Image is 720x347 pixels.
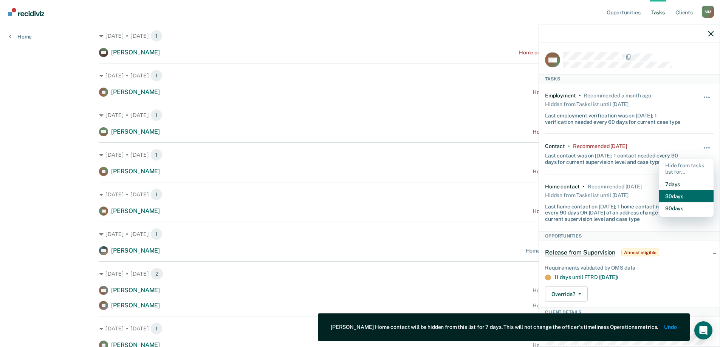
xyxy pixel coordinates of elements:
span: 1 [150,149,163,161]
div: [DATE] • [DATE] [99,149,621,161]
span: [PERSON_NAME] [111,128,160,135]
div: Release from SupervisionAlmost eligible [539,241,720,265]
div: Home contact recommended [DATE] [533,287,621,294]
button: Override? [545,287,588,302]
span: [PERSON_NAME] [111,302,160,309]
div: Last contact was on [DATE]; 1 contact needed every 90 days for current supervision level and case... [545,150,686,165]
div: • [583,183,585,190]
div: [PERSON_NAME] Home contact will be hidden from this list for 7 days. This will not change the off... [331,324,658,330]
span: 1 [150,228,163,240]
div: • [568,143,570,150]
div: Home contact [545,183,580,190]
button: Undo [664,324,677,330]
div: [DATE] • [DATE] [99,69,621,82]
div: Home contact recommended [DATE] [533,89,621,96]
span: Almost eligible [621,249,659,256]
div: Contact [545,143,565,150]
div: Recommended 2 days ago [573,143,627,150]
div: Home contact recommended a month ago [519,49,621,56]
div: Home contact recommended a day ago [526,248,621,254]
div: [DATE] • [DATE] [99,188,621,200]
div: 11 days until FTRD ([DATE]) [554,274,714,281]
div: [DATE] • [DATE] [99,109,621,121]
button: 7 days [659,178,714,190]
div: Last home contact on [DATE]; 1 home contact needed every 90 days OR [DATE] of an address change f... [545,200,686,222]
span: [PERSON_NAME] [111,247,160,254]
span: Release from Supervision [545,249,615,256]
span: 1 [150,188,163,200]
div: Hidden from Tasks list until [DATE] [545,99,629,109]
div: M M [702,6,714,18]
span: [PERSON_NAME] [111,287,160,294]
span: 1 [150,30,163,42]
div: Last employment verification was on [DATE]; 1 verification needed every 60 days for current case ... [545,109,686,125]
button: Profile dropdown button [702,6,714,18]
div: [DATE] • [DATE] [99,322,621,335]
button: 30 days [659,190,714,202]
span: 1 [150,69,163,82]
span: [PERSON_NAME] [111,49,160,56]
div: Hide from tasks list for... [659,159,714,178]
button: 90 days [659,202,714,214]
img: Recidiviz [8,8,44,16]
span: [PERSON_NAME] [111,207,160,214]
div: Client Details [539,308,720,317]
div: Hidden from Tasks list until [DATE] [545,190,629,200]
div: Requirements validated by OMS data [545,265,714,271]
div: [DATE] • [DATE] [99,268,621,280]
div: • [579,92,581,99]
div: [DATE] • [DATE] [99,228,621,240]
span: [PERSON_NAME] [111,168,160,175]
div: [DATE] • [DATE] [99,30,621,42]
div: Recommended a month ago [584,92,651,99]
div: Home contact recommended [DATE] [533,168,621,175]
div: Opportunities [539,231,720,240]
div: Employment [545,92,576,99]
div: Tasks [539,74,720,83]
span: [PERSON_NAME] [111,88,160,96]
span: 2 [150,268,163,280]
a: Home [9,33,32,40]
span: 1 [150,322,163,335]
div: Home contact recommended [DATE] [533,208,621,214]
div: Recommended 2 days ago [588,183,641,190]
div: Home contact recommended [DATE] [533,129,621,135]
div: Open Intercom Messenger [694,321,712,339]
span: 1 [150,109,163,121]
div: Home contact recommended [DATE] [533,302,621,309]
